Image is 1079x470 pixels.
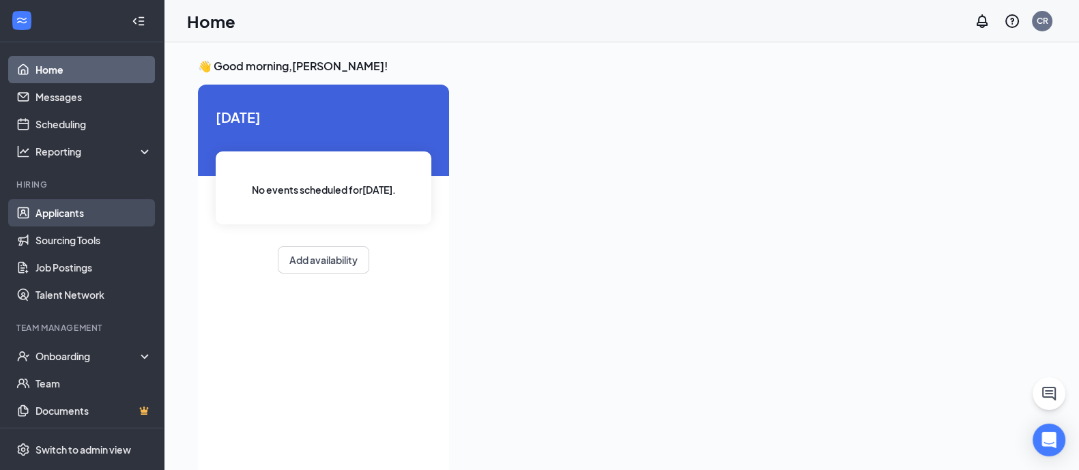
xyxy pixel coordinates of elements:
a: Scheduling [35,111,152,138]
svg: WorkstreamLogo [15,14,29,27]
span: No events scheduled for [DATE] . [252,182,396,197]
div: Switch to admin view [35,443,131,456]
svg: Settings [16,443,30,456]
div: Onboarding [35,349,141,363]
div: Team Management [16,322,149,334]
div: CR [1037,15,1048,27]
a: Home [35,56,152,83]
a: DocumentsCrown [35,397,152,424]
button: Add availability [278,246,369,274]
a: Applicants [35,199,152,226]
h3: 👋 Good morning, [PERSON_NAME] ! [198,59,1045,74]
svg: Analysis [16,145,30,158]
svg: Notifications [974,13,990,29]
div: Hiring [16,179,149,190]
a: Team [35,370,152,397]
span: [DATE] [216,106,431,128]
svg: UserCheck [16,349,30,363]
div: Open Intercom Messenger [1033,424,1065,456]
a: Sourcing Tools [35,226,152,254]
h1: Home [187,10,235,33]
svg: Collapse [132,14,145,28]
a: Messages [35,83,152,111]
div: Reporting [35,145,153,158]
svg: QuestionInfo [1004,13,1020,29]
svg: ChatActive [1041,385,1057,402]
a: Talent Network [35,281,152,308]
a: SurveysCrown [35,424,152,452]
a: Job Postings [35,254,152,281]
button: ChatActive [1033,377,1065,410]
